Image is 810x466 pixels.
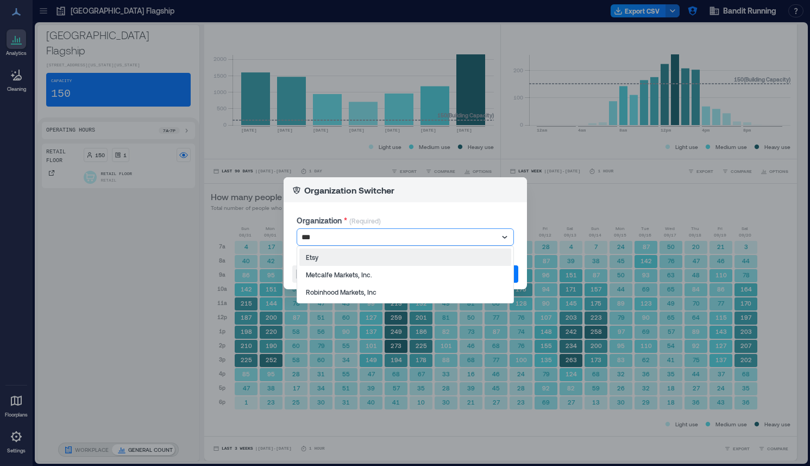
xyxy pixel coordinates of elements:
p: Etsy [306,253,318,262]
button: Turn Off [292,265,343,283]
p: (Required) [349,216,381,228]
p: Metcalfe Markets, Inc. [306,270,372,279]
p: Robinhood Markets, Inc [306,288,376,296]
label: Organization [297,215,347,226]
p: Organization Switcher [304,184,394,197]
